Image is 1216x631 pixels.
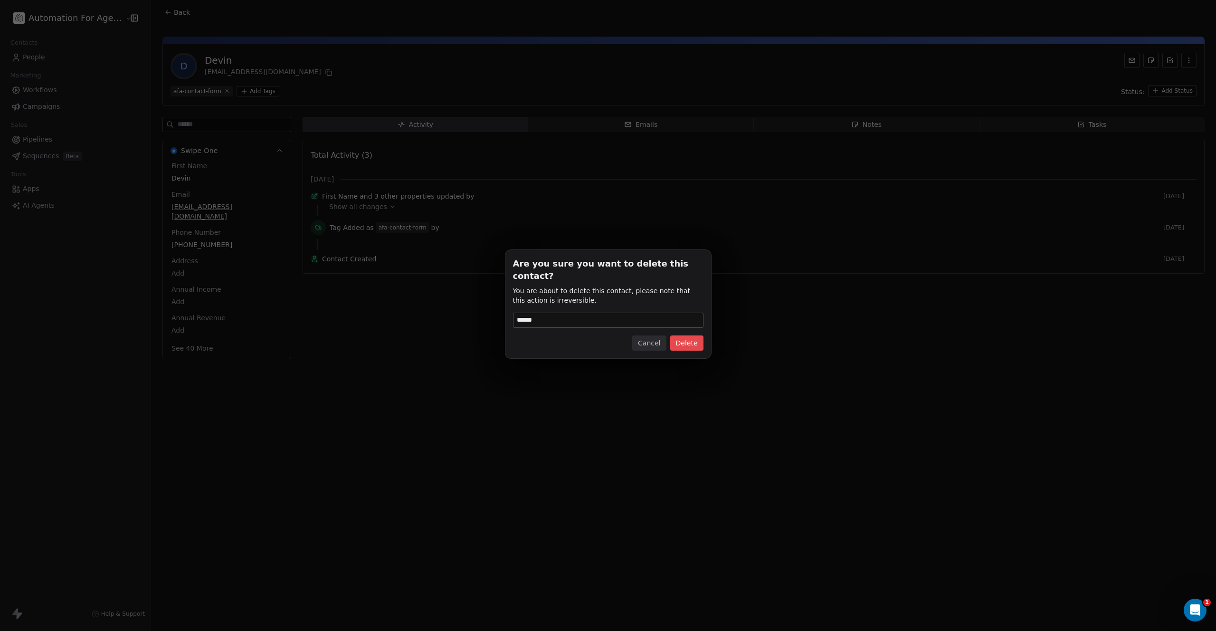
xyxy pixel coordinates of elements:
[513,258,703,282] span: Are you sure you want to delete this contact?
[1184,599,1206,621] iframe: Intercom live chat
[632,335,666,351] button: Cancel
[513,286,703,305] span: You are about to delete this contact, please note that this action is irreversible.
[670,335,703,351] button: Delete
[1203,599,1211,606] span: 1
